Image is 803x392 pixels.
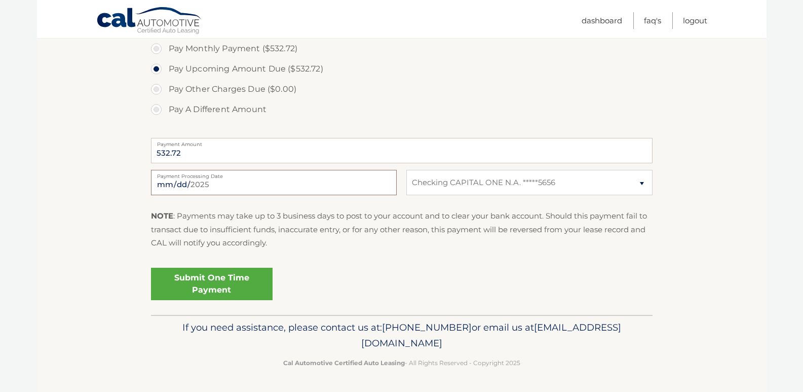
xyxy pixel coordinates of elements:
[151,138,653,163] input: Payment Amount
[151,59,653,79] label: Pay Upcoming Amount Due ($532.72)
[158,319,646,352] p: If you need assistance, please contact us at: or email us at
[151,170,397,178] label: Payment Processing Date
[96,7,203,36] a: Cal Automotive
[151,99,653,120] label: Pay A Different Amount
[683,12,707,29] a: Logout
[151,170,397,195] input: Payment Date
[151,39,653,59] label: Pay Monthly Payment ($532.72)
[151,268,273,300] a: Submit One Time Payment
[151,138,653,146] label: Payment Amount
[382,322,472,333] span: [PHONE_NUMBER]
[151,211,173,221] strong: NOTE
[151,209,653,250] p: : Payments may take up to 3 business days to post to your account and to clear your bank account....
[151,79,653,99] label: Pay Other Charges Due ($0.00)
[644,12,661,29] a: FAQ's
[582,12,622,29] a: Dashboard
[283,359,405,367] strong: Cal Automotive Certified Auto Leasing
[158,358,646,368] p: - All Rights Reserved - Copyright 2025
